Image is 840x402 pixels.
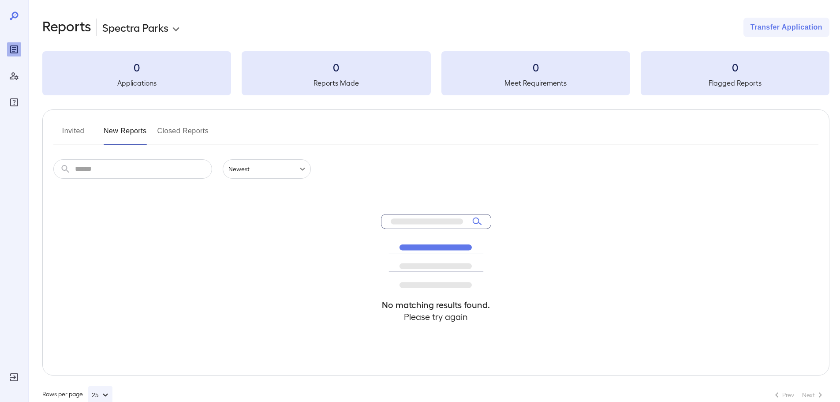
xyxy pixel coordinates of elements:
button: Transfer Application [743,18,829,37]
h4: No matching results found. [381,299,491,311]
h3: 0 [641,60,829,74]
h3: 0 [242,60,430,74]
p: Spectra Parks [102,20,168,34]
div: Log Out [7,370,21,384]
button: Invited [53,124,93,145]
h2: Reports [42,18,91,37]
button: New Reports [104,124,147,145]
h3: 0 [42,60,231,74]
h4: Please try again [381,311,491,323]
div: Reports [7,42,21,56]
h5: Reports Made [242,78,430,88]
button: Closed Reports [157,124,209,145]
summary: 0Applications0Reports Made0Meet Requirements0Flagged Reports [42,51,829,95]
div: FAQ [7,95,21,109]
h3: 0 [441,60,630,74]
h5: Flagged Reports [641,78,829,88]
div: Newest [223,159,311,179]
h5: Meet Requirements [441,78,630,88]
h5: Applications [42,78,231,88]
div: Manage Users [7,69,21,83]
nav: pagination navigation [768,388,829,402]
